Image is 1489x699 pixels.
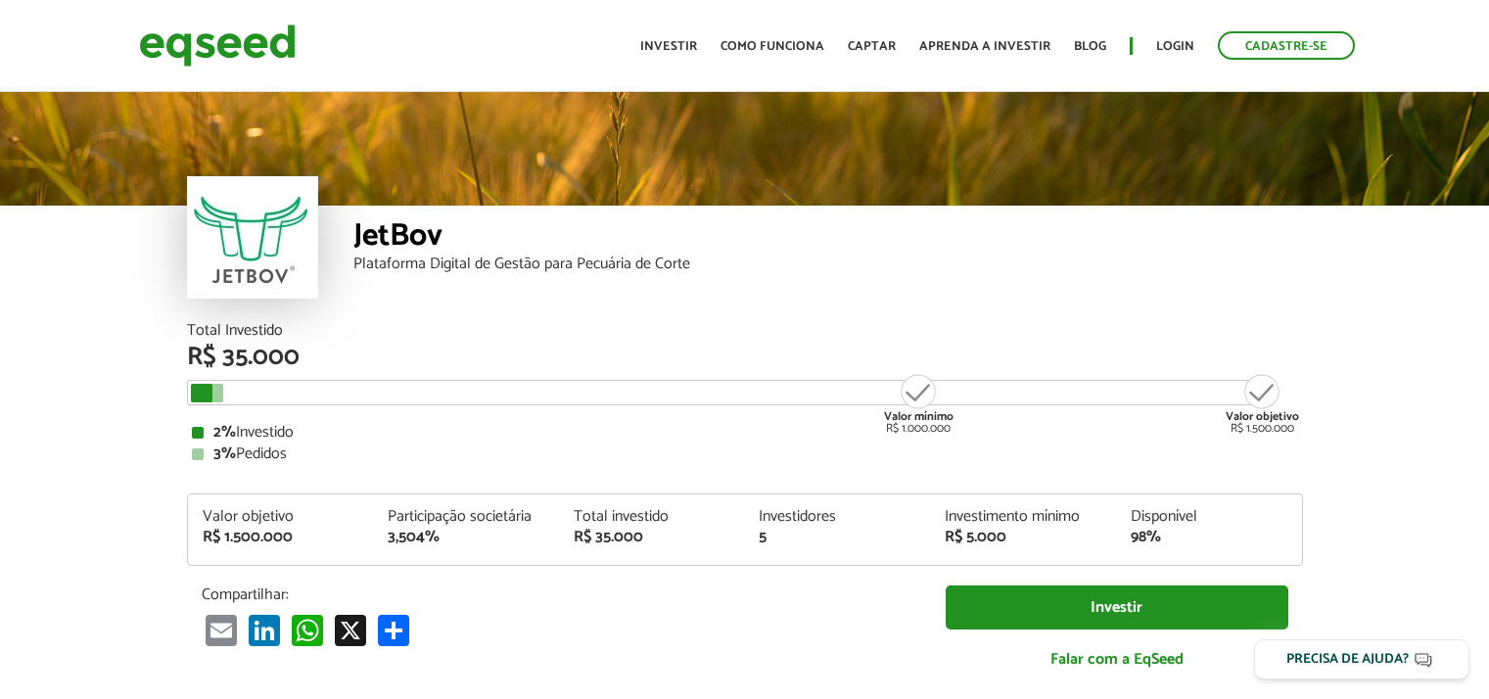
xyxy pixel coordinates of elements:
[848,40,896,53] a: Captar
[187,345,1303,370] div: R$ 35.000
[192,446,1298,462] div: Pedidos
[574,509,730,525] div: Total investido
[1131,530,1287,545] div: 98%
[245,614,284,646] a: LinkedIn
[374,614,413,646] a: Compartilhar
[353,256,1303,272] div: Plataforma Digital de Gestão para Pecuária de Corte
[288,614,327,646] a: WhatsApp
[388,509,544,525] div: Participação societária
[202,614,241,646] a: Email
[213,419,236,445] strong: 2%
[202,585,916,604] p: Compartilhar:
[882,372,955,435] div: R$ 1.000.000
[1226,407,1299,426] strong: Valor objetivo
[946,585,1288,629] a: Investir
[945,530,1101,545] div: R$ 5.000
[1131,509,1287,525] div: Disponível
[1226,372,1299,435] div: R$ 1.500.000
[187,323,1303,339] div: Total Investido
[353,220,1303,256] div: JetBov
[919,40,1050,53] a: Aprenda a investir
[1218,31,1355,60] a: Cadastre-se
[139,20,296,71] img: EqSeed
[203,509,359,525] div: Valor objetivo
[946,639,1288,679] a: Falar com a EqSeed
[640,40,697,53] a: Investir
[331,614,370,646] a: X
[721,40,824,53] a: Como funciona
[945,509,1101,525] div: Investimento mínimo
[574,530,730,545] div: R$ 35.000
[759,530,915,545] div: 5
[192,425,1298,441] div: Investido
[203,530,359,545] div: R$ 1.500.000
[388,530,544,545] div: 3,504%
[759,509,915,525] div: Investidores
[1156,40,1194,53] a: Login
[213,441,236,467] strong: 3%
[1074,40,1106,53] a: Blog
[884,407,954,426] strong: Valor mínimo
